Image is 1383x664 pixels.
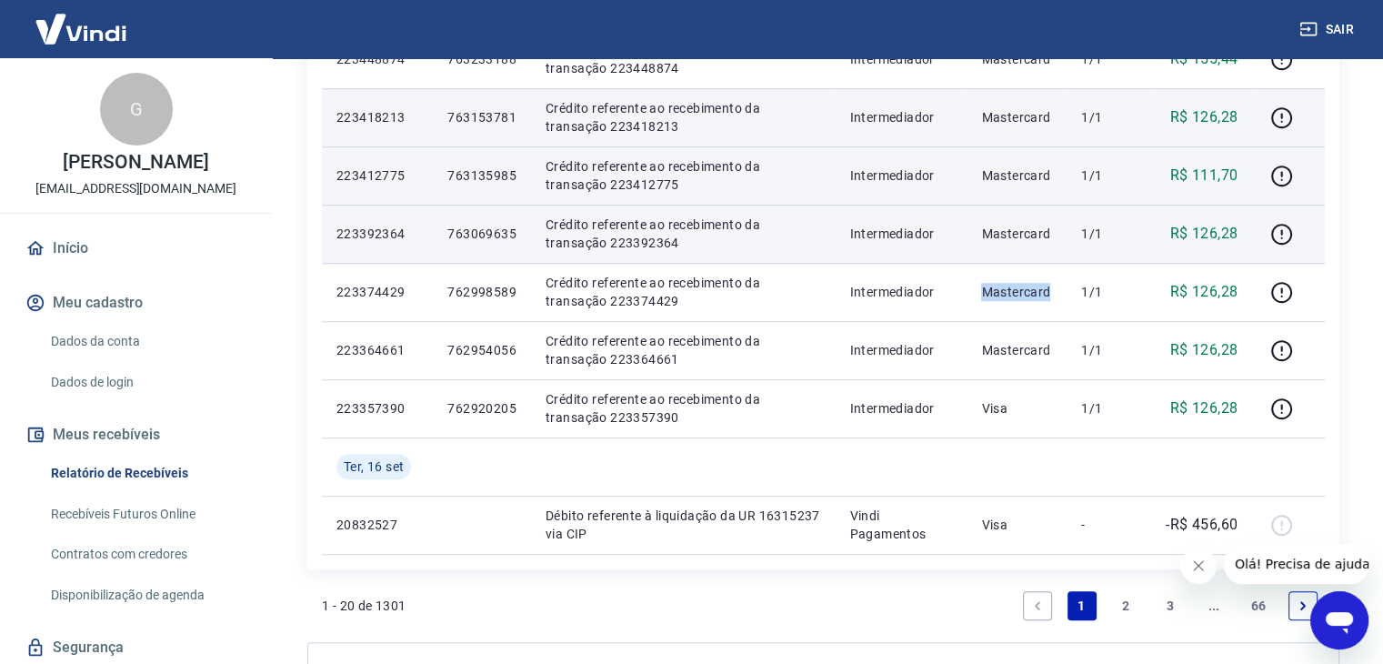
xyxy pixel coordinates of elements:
img: Vindi [22,1,140,56]
p: 763233188 [447,50,516,68]
p: Intermediador [849,50,952,68]
p: Crédito referente ao recebimento da transação 223364661 [546,332,820,368]
a: Jump forward [1199,591,1228,620]
p: R$ 155,44 [1170,48,1238,70]
p: 223374429 [336,283,418,301]
p: 223392364 [336,225,418,243]
a: Recebíveis Futuros Online [44,496,250,533]
p: R$ 126,28 [1170,397,1238,419]
span: Ter, 16 set [344,458,404,476]
a: Page 2 [1111,591,1140,620]
p: Mastercard [981,50,1052,68]
p: Vindi Pagamentos [849,507,952,543]
p: R$ 126,28 [1170,106,1238,128]
p: Crédito referente ao recebimento da transação 223392364 [546,216,820,252]
p: Visa [981,399,1052,418]
p: Mastercard [981,166,1052,185]
p: R$ 126,28 [1170,281,1238,303]
p: 1/1 [1081,399,1135,418]
button: Meus recebíveis [22,415,250,455]
p: R$ 111,70 [1170,165,1238,186]
div: G [100,73,173,146]
p: 223418213 [336,108,418,126]
ul: Pagination [1016,584,1325,628]
p: 763135985 [447,166,516,185]
a: Dados de login [44,364,250,401]
span: Olá! Precisa de ajuda? [11,13,153,27]
p: 20832527 [336,516,418,534]
p: 762998589 [447,283,516,301]
a: Disponibilização de agenda [44,577,250,614]
p: Visa [981,516,1052,534]
p: 1/1 [1081,225,1135,243]
a: Previous page [1023,591,1052,620]
iframe: Mensagem da empresa [1224,544,1368,584]
a: Relatório de Recebíveis [44,455,250,492]
iframe: Botão para abrir a janela de mensagens [1310,591,1368,649]
p: Crédito referente ao recebimento da transação 223418213 [546,99,820,136]
p: 223357390 [336,399,418,418]
p: Mastercard [981,283,1052,301]
p: Intermediador [849,225,952,243]
button: Sair [1296,13,1361,46]
p: - [1081,516,1135,534]
p: 762920205 [447,399,516,418]
p: 1/1 [1081,166,1135,185]
p: Intermediador [849,399,952,418]
p: 223412775 [336,166,418,185]
a: Contratos com credores [44,536,250,573]
a: Page 1 is your current page [1067,591,1097,620]
p: R$ 126,28 [1170,223,1238,245]
p: Mastercard [981,225,1052,243]
p: R$ 126,28 [1170,339,1238,361]
p: 1/1 [1081,50,1135,68]
a: Next page [1288,591,1318,620]
a: Page 3 [1156,591,1185,620]
p: 223364661 [336,341,418,359]
p: Intermediador [849,283,952,301]
p: 223448874 [336,50,418,68]
p: Crédito referente ao recebimento da transação 223412775 [546,157,820,194]
p: Intermediador [849,108,952,126]
p: Intermediador [849,341,952,359]
a: Início [22,228,250,268]
p: -R$ 456,60 [1166,514,1238,536]
p: 1/1 [1081,283,1135,301]
button: Meu cadastro [22,283,250,323]
p: Crédito referente ao recebimento da transação 223357390 [546,390,820,427]
p: 1/1 [1081,341,1135,359]
p: [PERSON_NAME] [63,153,208,172]
p: 1 - 20 de 1301 [322,597,406,615]
p: Mastercard [981,108,1052,126]
a: Dados da conta [44,323,250,360]
p: Débito referente à liquidação da UR 16315237 via CIP [546,507,820,543]
p: 763153781 [447,108,516,126]
p: Crédito referente ao recebimento da transação 223448874 [546,41,820,77]
p: Mastercard [981,341,1052,359]
p: 1/1 [1081,108,1135,126]
p: 762954056 [447,341,516,359]
p: Intermediador [849,166,952,185]
p: 763069635 [447,225,516,243]
p: [EMAIL_ADDRESS][DOMAIN_NAME] [35,179,236,198]
p: Crédito referente ao recebimento da transação 223374429 [546,274,820,310]
iframe: Fechar mensagem [1180,548,1217,584]
a: Page 66 [1244,591,1274,620]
